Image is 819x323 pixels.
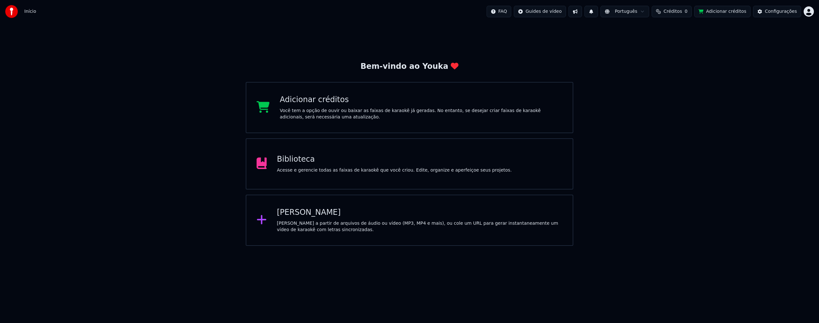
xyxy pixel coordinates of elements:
div: Acesse e gerencie todas as faixas de karaokê que você criou. Edite, organize e aperfeiçoe seus pr... [277,167,512,174]
button: Guides de vídeo [514,6,566,17]
span: Início [24,8,36,15]
div: Bem-vindo ao Youka [361,61,458,72]
div: Biblioteca [277,154,512,165]
div: [PERSON_NAME] a partir de arquivos de áudio ou vídeo (MP3, MP4 e mais), ou cole um URL para gerar... [277,220,563,233]
div: Adicionar créditos [280,95,563,105]
img: youka [5,5,18,18]
button: FAQ [487,6,511,17]
div: [PERSON_NAME] [277,207,563,218]
span: 0 [685,8,688,15]
nav: breadcrumb [24,8,36,15]
div: Você tem a opção de ouvir ou baixar as faixas de karaokê já geradas. No entanto, se desejar criar... [280,108,563,120]
button: Créditos0 [652,6,692,17]
div: Configurações [765,8,797,15]
button: Adicionar créditos [694,6,751,17]
button: Configurações [753,6,801,17]
span: Créditos [664,8,682,15]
